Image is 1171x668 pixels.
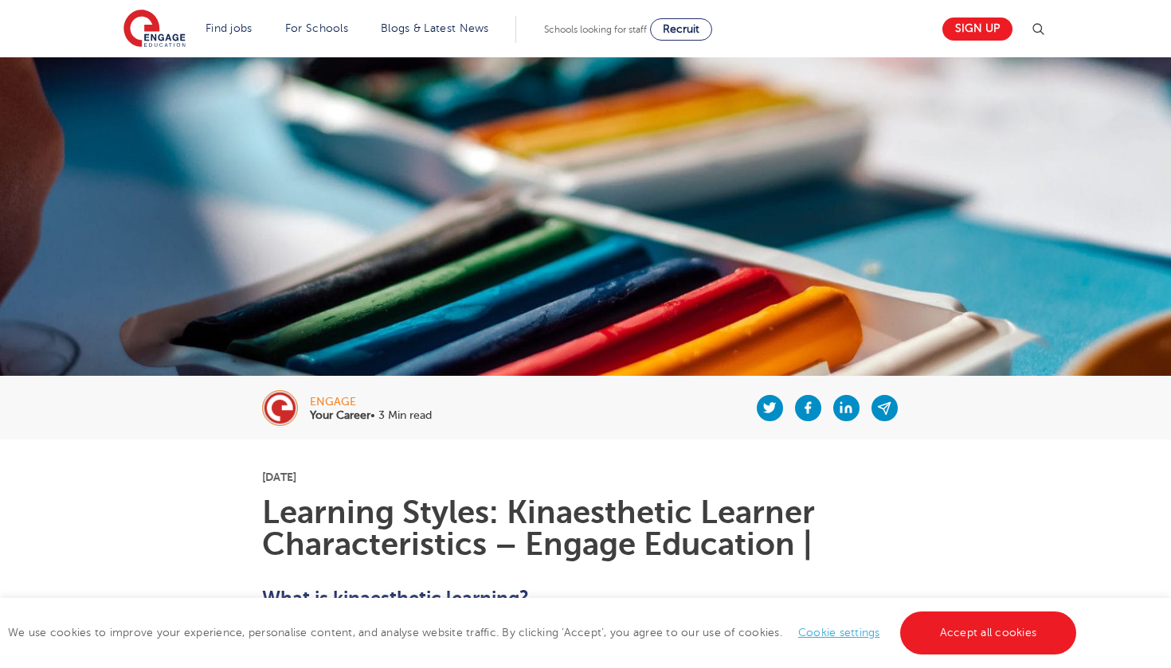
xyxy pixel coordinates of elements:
[262,497,910,561] h1: Learning Styles: Kinaesthetic Learner Characteristics – Engage Education |
[262,584,910,611] h2: What is kinaesthetic learning?
[310,409,370,421] b: Your Career
[8,627,1080,639] span: We use cookies to improve your experience, personalise content, and analyse website traffic. By c...
[798,627,880,639] a: Cookie settings
[310,397,432,408] div: engage
[262,471,910,482] p: [DATE]
[942,18,1012,41] a: Sign up
[285,22,348,34] a: For Schools
[663,23,699,35] span: Recruit
[310,410,432,421] p: • 3 Min read
[206,22,253,34] a: Find jobs
[900,611,1077,654] a: Accept all cookies
[544,24,647,35] span: Schools looking for staff
[650,18,712,41] a: Recruit
[123,10,186,49] img: Engage Education
[381,22,489,34] a: Blogs & Latest News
